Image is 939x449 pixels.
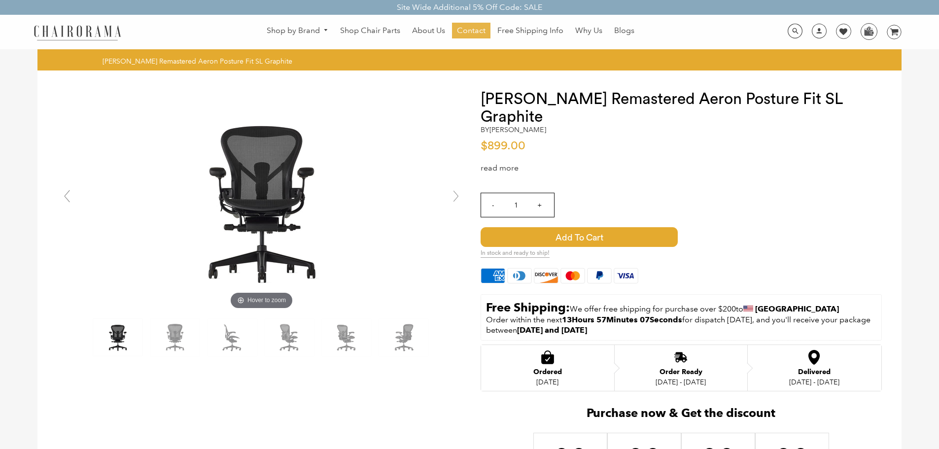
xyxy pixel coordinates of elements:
strong: [GEOGRAPHIC_DATA] [755,304,839,313]
h1: [PERSON_NAME] Remastered Aeron Posture Fit SL Graphite [481,90,882,126]
span: [PERSON_NAME] Remastered Aeron Posture Fit SL Graphite [103,57,292,66]
span: We offer free shipping for purchase over $200 [570,304,736,313]
div: Ordered [533,368,562,376]
div: Delivered [789,368,839,376]
nav: DesktopNavigation [169,23,732,41]
span: Blogs [614,26,634,36]
img: Herman Miller Remastered Aeron Posture Fit SL Graphite - chairorama [93,319,142,356]
img: Herman Miller Remastered Aeron Posture Fit SL Graphite - chairorama [265,319,314,356]
strong: Free Shipping: [486,300,570,314]
a: Blogs [609,23,639,38]
p: to [486,300,876,315]
a: Why Us [570,23,607,38]
input: - [481,193,505,217]
div: Order Ready [656,368,706,376]
img: Herman Miller Remastered Aeron Posture Fit SL Graphite - chairorama [379,319,428,356]
input: + [527,193,551,217]
a: Shop Chair Parts [335,23,405,38]
p: Order within the next for dispatch [DATE], and you'll receive your package between [486,315,876,336]
img: WhatsApp_Image_2024-07-12_at_16.23.01.webp [861,24,876,38]
img: Herman Miller Remastered Aeron Posture Fit SL Graphite - chairorama [114,90,410,312]
a: Contact [452,23,490,38]
div: [DATE] - [DATE] [656,378,706,386]
span: $899.00 [481,140,525,152]
h2: by [481,126,546,134]
div: [DATE] [533,378,562,386]
a: Herman Miller Remastered Aeron Posture Fit SL Graphite - chairoramaHover to zoom [114,196,410,205]
nav: breadcrumbs [103,57,296,66]
h2: Purchase now & Get the discount [481,406,882,425]
img: Herman Miller Remastered Aeron Posture Fit SL Graphite - chairorama [208,319,257,356]
span: Why Us [575,26,602,36]
a: Free Shipping Info [492,23,568,38]
img: Herman Miller Remastered Aeron Posture Fit SL Graphite - chairorama [150,319,200,356]
a: About Us [407,23,450,38]
span: Add to Cart [481,227,678,247]
a: Shop by Brand [262,23,334,38]
strong: [DATE] and [DATE] [517,325,587,335]
button: Add to Cart [481,227,762,247]
span: Shop Chair Parts [340,26,400,36]
img: Herman Miller Remastered Aeron Posture Fit SL Graphite - chairorama [322,319,371,356]
span: 13Hours 57Minutes 07Seconds [562,315,682,324]
span: Free Shipping Info [497,26,563,36]
span: About Us [412,26,445,36]
span: Contact [457,26,486,36]
a: read more [481,163,519,173]
span: In stock and ready to ship! [481,249,550,258]
div: [DATE] - [DATE] [789,378,839,386]
img: chairorama [28,24,127,41]
a: [PERSON_NAME] [489,125,546,134]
